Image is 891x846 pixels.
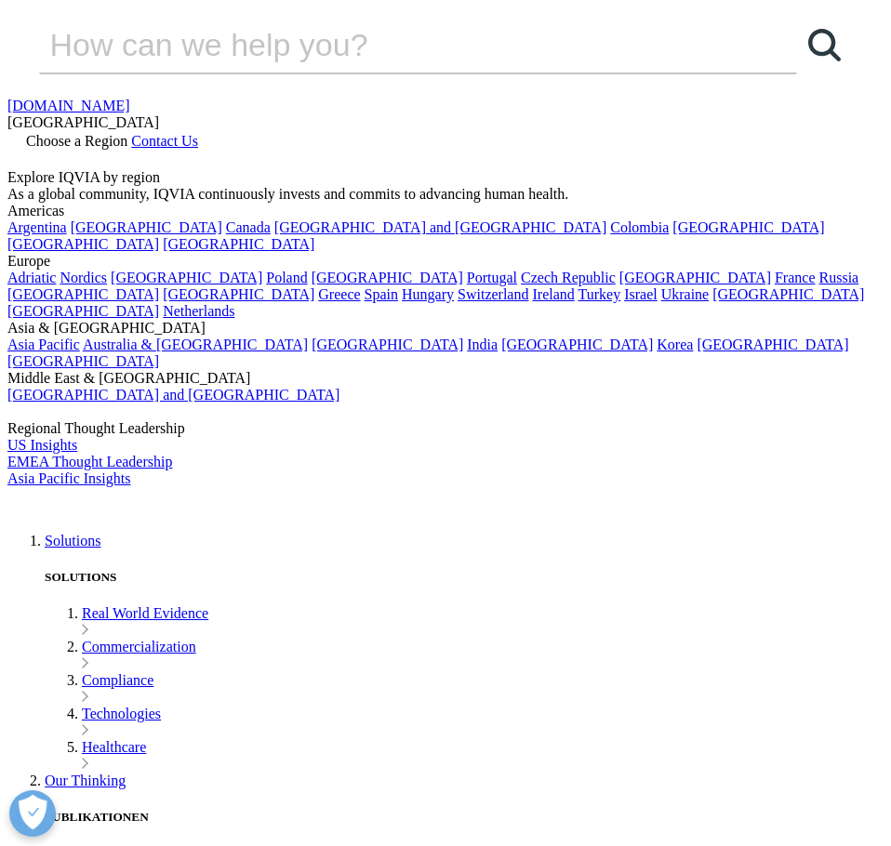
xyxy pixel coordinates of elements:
[661,286,710,302] a: Ukraine
[797,17,853,73] a: Suchen
[7,169,884,186] div: Explore IQVIA by region
[83,337,308,352] a: Australia & [GEOGRAPHIC_DATA]
[808,29,841,61] svg: Search
[610,219,669,235] a: Colombia
[775,270,816,285] a: France
[9,790,56,837] button: Präferenzen öffnen
[819,270,859,285] a: Russia
[7,186,884,203] div: As a global community, IQVIA continuously invests and commits to advancing human health.
[697,337,848,352] a: [GEOGRAPHIC_DATA]
[45,570,884,585] h5: SOLUTIONS
[82,639,196,654] a: Commercialization
[7,286,159,302] a: [GEOGRAPHIC_DATA]
[312,270,463,285] a: [GEOGRAPHIC_DATA]
[82,739,146,755] a: Healthcare
[657,337,693,352] a: Korea
[624,286,658,302] a: Israel
[619,270,771,285] a: [GEOGRAPHIC_DATA]
[402,286,454,302] a: Hungary
[521,270,616,285] a: Czech Republic
[7,337,80,352] a: Asia Pacific
[7,454,172,469] a: EMEA Thought Leadership
[712,286,864,302] a: [GEOGRAPHIC_DATA]
[467,337,498,352] a: India
[163,303,234,319] a: Netherlands
[266,270,307,285] a: Poland
[7,219,67,235] a: Argentina
[7,387,339,403] a: [GEOGRAPHIC_DATA] and [GEOGRAPHIC_DATA]
[226,219,271,235] a: Canada
[71,219,222,235] a: [GEOGRAPHIC_DATA]
[163,286,314,302] a: [GEOGRAPHIC_DATA]
[7,437,77,453] a: US Insights
[458,286,528,302] a: Switzerland
[467,270,517,285] a: Portugal
[7,470,130,486] a: Asia Pacific Insights
[7,114,884,131] div: [GEOGRAPHIC_DATA]
[365,286,398,302] a: Spain
[163,236,314,252] a: [GEOGRAPHIC_DATA]
[26,133,127,149] span: Choose a Region
[7,236,159,252] a: [GEOGRAPHIC_DATA]
[7,370,884,387] div: Middle East & [GEOGRAPHIC_DATA]
[111,270,262,285] a: [GEOGRAPHIC_DATA]
[45,533,100,549] a: Solutions
[7,203,884,219] div: Americas
[318,286,360,302] a: Greece
[82,672,153,688] a: Compliance
[82,605,208,621] a: Real World Evidence
[312,337,463,352] a: [GEOGRAPHIC_DATA]
[532,286,574,302] a: Ireland
[578,286,621,302] a: Turkey
[7,320,884,337] div: Asia & [GEOGRAPHIC_DATA]
[131,133,198,149] a: Contact Us
[7,353,159,369] a: [GEOGRAPHIC_DATA]
[7,98,130,113] a: [DOMAIN_NAME]
[672,219,824,235] a: [GEOGRAPHIC_DATA]
[501,337,653,352] a: [GEOGRAPHIC_DATA]
[7,420,884,437] div: Regional Thought Leadership
[45,773,126,788] a: Our Thinking
[45,810,884,825] h5: PUBLIKATIONEN
[60,270,107,285] a: Nordics
[7,270,56,285] a: Adriatic
[82,706,161,721] a: Technologies
[39,17,744,73] input: Suchen
[7,253,884,270] div: Europe
[7,303,159,319] a: [GEOGRAPHIC_DATA]
[274,219,606,235] a: [GEOGRAPHIC_DATA] and [GEOGRAPHIC_DATA]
